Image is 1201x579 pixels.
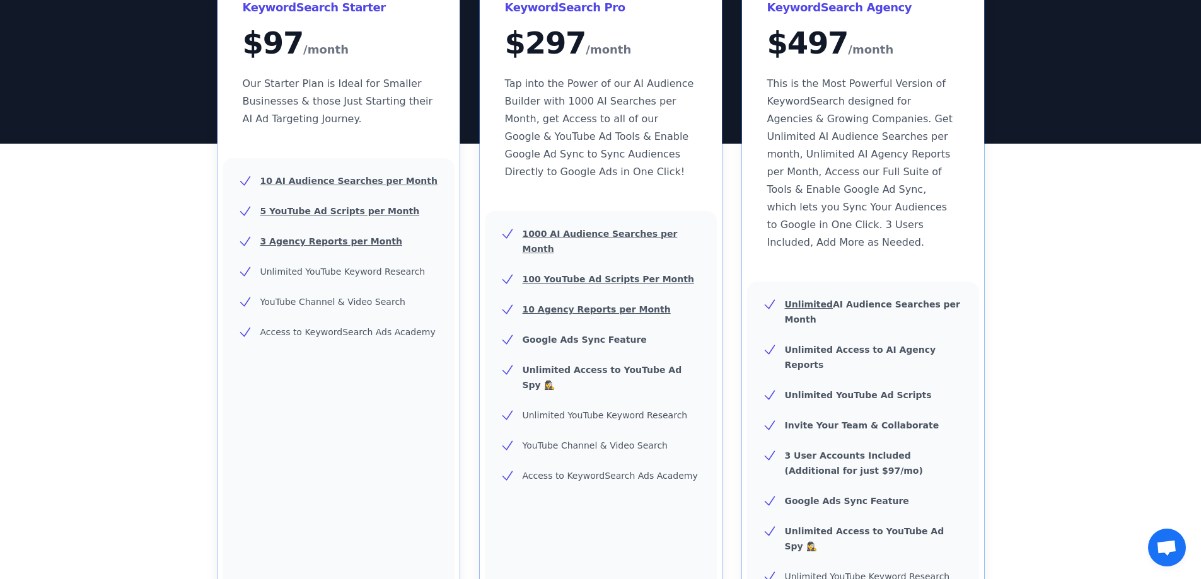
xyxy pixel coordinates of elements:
span: Our Starter Plan is Ideal for Smaller Businesses & those Just Starting their AI Ad Targeting Jour... [243,77,433,125]
span: /month [303,40,349,60]
u: 1000 AI Audience Searches per Month [523,229,678,254]
span: /month [586,40,631,60]
u: 10 AI Audience Searches per Month [260,176,438,186]
u: 100 YouTube Ad Scripts Per Month [523,274,694,284]
b: Google Ads Sync Feature [785,496,909,506]
span: Access to KeywordSearch Ads Academy [523,471,698,481]
b: Invite Your Team & Collaborate [785,420,939,430]
span: /month [848,40,893,60]
div: $ 97 [243,28,434,60]
img: tab_domain_overview_orange.svg [34,73,44,83]
div: $ 497 [767,28,959,60]
b: 3 User Accounts Included (Additional for just $97/mo) [785,450,923,476]
span: Unlimited YouTube Keyword Research [523,410,688,420]
span: YouTube Channel & Video Search [260,297,405,307]
u: Unlimited [785,299,833,309]
u: 5 YouTube Ad Scripts per Month [260,206,420,216]
img: logo_orange.svg [20,20,30,30]
span: YouTube Channel & Video Search [523,440,668,450]
b: Unlimited YouTube Ad Scripts [785,390,932,400]
a: Open chat [1148,529,1186,566]
b: Unlimited Access to YouTube Ad Spy 🕵️‍♀️ [785,526,944,551]
div: Keywords by Traffic [139,74,212,83]
span: Unlimited YouTube Keyword Research [260,267,426,277]
div: Domain: [DOMAIN_NAME] [33,33,139,43]
u: 10 Agency Reports per Month [523,304,671,314]
u: 3 Agency Reports per Month [260,236,402,246]
b: AI Audience Searches per Month [785,299,961,324]
b: Unlimited Access to AI Agency Reports [785,345,936,370]
div: $ 297 [505,28,697,60]
span: This is the Most Powerful Version of KeywordSearch designed for Agencies & Growing Companies. Get... [767,77,953,248]
div: v 4.0.25 [35,20,62,30]
b: Unlimited Access to YouTube Ad Spy 🕵️‍♀️ [523,365,682,390]
b: Google Ads Sync Feature [523,335,647,345]
span: Tap into the Power of our AI Audience Builder with 1000 AI Searches per Month, get Access to all ... [505,77,694,178]
img: website_grey.svg [20,33,30,43]
span: Access to KeywordSearch Ads Academy [260,327,436,337]
div: Domain Overview [48,74,113,83]
img: tab_keywords_by_traffic_grey.svg [125,73,136,83]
